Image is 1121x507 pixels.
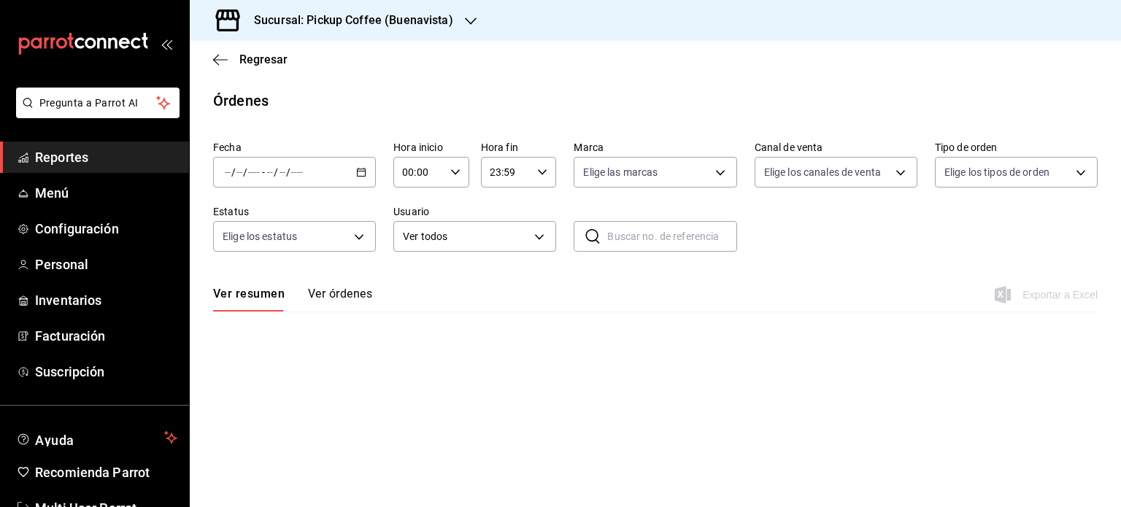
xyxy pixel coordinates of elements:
span: Pregunta a Parrot AI [39,96,157,111]
span: / [286,166,290,178]
span: Personal [35,255,177,274]
span: Facturación [35,326,177,346]
input: -- [224,166,231,178]
input: -- [236,166,243,178]
span: Regresar [239,53,288,66]
input: ---- [247,166,261,178]
input: ---- [290,166,304,178]
input: -- [266,166,274,178]
input: Buscar no. de referencia [607,222,736,251]
span: Elige los tipos de orden [944,165,1049,179]
span: Ver todos [403,229,529,244]
span: Suscripción [35,362,177,382]
span: Elige los canales de venta [764,165,881,179]
a: Pregunta a Parrot AI [10,106,180,121]
button: Ver resumen [213,287,285,311]
button: Ver órdenes [308,287,372,311]
label: Marca [574,142,736,152]
label: Canal de venta [755,142,917,152]
label: Estatus [213,206,376,217]
label: Tipo de orden [935,142,1098,152]
span: / [274,166,278,178]
span: Recomienda Parrot [35,463,177,482]
div: Órdenes [213,90,269,112]
button: Regresar [213,53,288,66]
span: Elige las marcas [583,165,658,179]
input: -- [279,166,286,178]
span: Reportes [35,147,177,167]
button: Pregunta a Parrot AI [16,88,180,118]
span: Inventarios [35,290,177,310]
span: Menú [35,183,177,203]
span: Elige los estatus [223,229,297,244]
span: - [262,166,265,178]
label: Fecha [213,142,376,152]
div: navigation tabs [213,287,372,311]
label: Usuario [393,206,556,217]
h3: Sucursal: Pickup Coffee (Buenavista) [242,12,453,29]
span: / [243,166,247,178]
label: Hora inicio [393,142,469,152]
span: Ayuda [35,429,158,446]
span: Configuración [35,219,177,239]
span: / [231,166,236,178]
button: open_drawer_menu [161,38,172,50]
label: Hora fin [481,142,557,152]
